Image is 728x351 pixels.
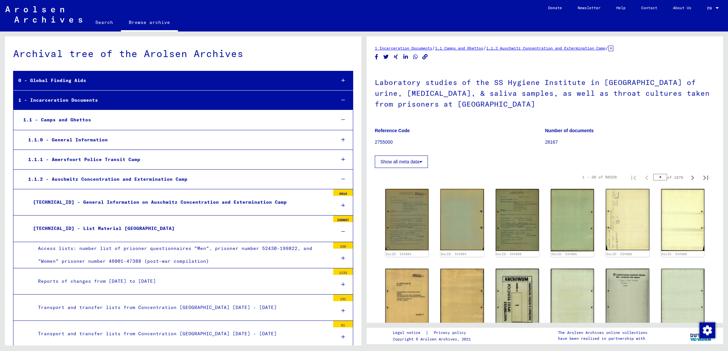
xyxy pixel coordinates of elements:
[606,252,632,256] a: DocID: 534906
[333,242,353,249] div: 250
[412,53,419,61] button: Share on WhatsApp
[333,321,353,327] div: 61
[375,67,715,118] h1: Laboratory studies of the SS Hygiene Institute in [GEOGRAPHIC_DATA] of urine, [MEDICAL_DATA], & s...
[558,336,647,341] p: have been realized in partnership with
[653,174,686,180] div: of 1878
[375,155,428,168] button: Show all meta data
[28,222,330,235] div: [TECHNICAL_ID] - List Material [GEOGRAPHIC_DATA]
[33,301,330,314] div: Transport and transfer lists from Concentration [GEOGRAPHIC_DATA] [DATE] - [DATE]
[486,46,605,51] a: 1.1.2 Auschwitz Concentration and Extermination Camp
[375,128,410,133] b: Reference Code
[435,46,483,51] a: 1.1 Camps and Ghettos
[707,6,714,10] span: EN
[28,196,330,209] div: [TECHNICAL_ID] - General Information on Auschwitz Concentration and Extermination Camp
[422,53,429,61] button: Copy link
[33,275,330,288] div: Reports of changes from [DATE] to [DATE]
[393,329,426,336] a: Legal notice
[23,153,330,166] div: 1.1.1 - Amersfoort Police Transit Camp
[375,139,545,146] p: 2755000
[440,189,484,250] img: 002.jpg
[699,322,715,338] div: Change consent
[496,189,539,251] img: 001.jpg
[13,46,353,61] div: Archival tree of the Arolsen Archives
[483,45,486,51] span: /
[5,6,82,23] img: Arolsen_neg.svg
[18,114,330,126] div: 1.1 - Camps and Ghettos
[661,252,687,256] a: DocID: 534906
[640,171,653,184] button: Previous page
[686,171,699,184] button: Next page
[545,139,715,146] p: 28167
[33,242,330,268] div: Access lists: number list of prisoner questionnaires "Men", prisoner number 52430-199822, and "Wo...
[627,171,640,184] button: First page
[333,295,353,301] div: 131
[13,94,330,107] div: 1 - Incarceration Documents
[87,14,121,30] a: Search
[440,269,484,330] img: 002.jpg
[429,329,474,336] a: Privacy policy
[383,53,390,61] button: Share on Twitter
[605,45,608,51] span: /
[689,327,713,344] img: yv_logo.png
[393,53,399,61] button: Share on Xing
[393,336,474,342] p: Copyright © Arolsen Archives, 2021
[375,46,432,51] a: 1 Incarceration Documents
[333,189,353,196] div: 4914
[13,74,330,87] div: 0 - Global Finding Aids
[558,330,647,336] p: The Arolsen Archives online collections
[551,189,594,251] img: 002.jpg
[551,252,577,256] a: DocID: 534905
[661,269,704,330] img: 002.jpg
[402,53,409,61] button: Share on LinkedIn
[551,269,594,330] img: 002.jpg
[582,174,617,180] div: 1 – 30 of 56320
[386,252,412,256] a: DocID: 534904
[496,269,539,330] img: 001.jpg
[699,322,715,338] img: Change consent
[33,327,330,340] div: Transport and transfer lists from Concentration [GEOGRAPHIC_DATA] [DATE] - [DATE]
[373,53,380,61] button: Share on Facebook
[699,171,712,184] button: Last page
[496,252,522,256] a: DocID: 534905
[606,189,649,250] img: 001.jpg
[441,252,467,256] a: DocID: 534904
[385,189,429,250] img: 001.jpg
[23,134,330,146] div: 1.1.0 - General Information
[393,329,474,336] div: |
[23,173,330,186] div: 1.1.2 - Auschwitz Concentration and Extermination Camp
[121,14,178,31] a: Browse archive
[432,45,435,51] span: /
[333,268,353,275] div: 1133
[661,189,704,251] img: 002.jpg
[606,269,649,330] img: 001.jpg
[333,216,353,222] div: 150667
[385,269,429,331] img: 001.jpg
[545,128,594,133] b: Number of documents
